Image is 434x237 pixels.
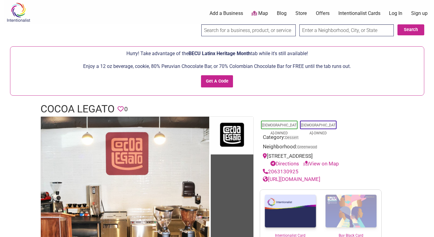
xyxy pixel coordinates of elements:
[397,24,424,35] button: Search
[201,75,233,88] input: Get A Code
[285,135,298,140] a: Dessert
[13,50,421,58] p: Hurry! Take advantage of the tab while it's still available!
[41,102,115,116] h1: Cocoa Legato
[299,24,394,36] input: Enter a Neighborhood, City, or State
[260,190,321,233] img: Intentionalist Card
[118,104,124,114] span: You must be logged in to save favorites.
[263,133,379,143] div: Category:
[263,143,379,152] div: Neighborhood:
[297,145,317,149] span: Greenwood
[263,176,320,182] a: [URL][DOMAIN_NAME]
[301,123,336,135] a: [DEMOGRAPHIC_DATA]-Owned
[277,10,287,17] a: Blog
[295,10,307,17] a: Store
[262,123,297,135] a: [DEMOGRAPHIC_DATA]-Owned
[321,190,381,233] img: Buy Black Card
[389,10,402,17] a: Log In
[4,2,33,22] img: Intentionalist
[338,10,380,17] a: Intentionalist Cards
[270,161,299,167] a: Directions
[316,10,330,17] a: Offers
[263,168,298,175] a: 2063130925
[252,10,268,17] a: Map
[189,51,251,56] span: BECU Latinx Heritage Month
[303,161,339,167] a: View on Map
[411,10,428,17] a: Sign up
[124,104,128,114] span: 0
[201,24,296,36] input: Search for a business, product, or service
[13,62,421,70] p: Enjoy a 12 oz beverage, cookie, 80% Peruvian Chocolate Bar, or 70% Colombian Chocolate Bar for FR...
[210,10,243,17] a: Add a Business
[263,152,379,168] div: [STREET_ADDRESS]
